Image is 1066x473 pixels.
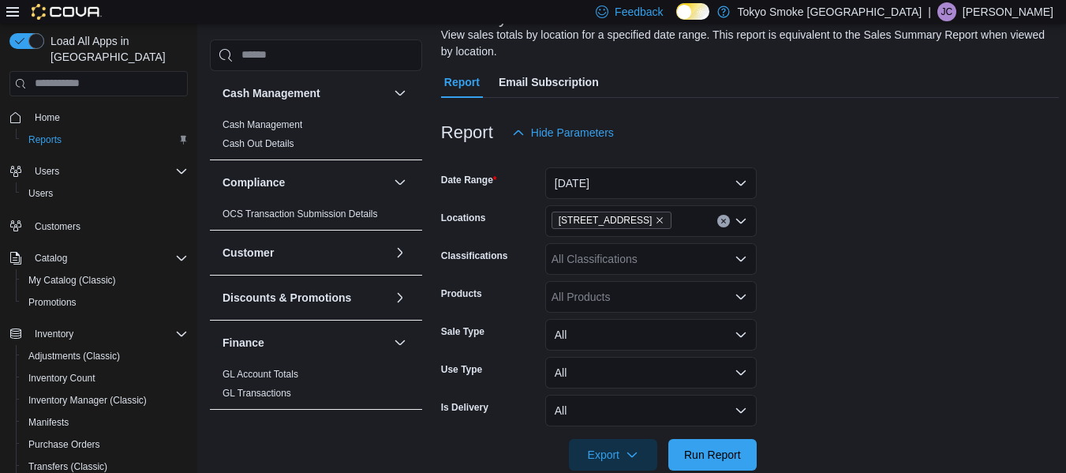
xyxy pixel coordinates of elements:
label: Date Range [441,174,497,186]
span: Hide Parameters [531,125,614,141]
button: Customer [391,243,410,262]
h3: Inventory [223,424,272,440]
span: Users [28,162,188,181]
button: Inventory [28,325,80,343]
a: Promotions [22,293,83,312]
span: Inventory Manager (Classic) [28,394,147,407]
button: Finance [391,333,410,352]
span: Customers [35,220,80,233]
button: Clear input [717,215,730,227]
p: Tokyo Smoke [GEOGRAPHIC_DATA] [738,2,922,21]
span: Export [578,439,648,471]
span: Purchase Orders [28,438,100,451]
button: Compliance [391,173,410,192]
a: Cash Management [223,119,302,130]
button: Catalog [28,249,73,268]
span: Cash Out Details [223,137,294,150]
button: Inventory [223,424,387,440]
span: Reports [22,130,188,149]
span: Users [28,187,53,200]
h3: Finance [223,335,264,351]
span: Home [28,107,188,127]
a: Users [22,184,59,203]
span: GL Account Totals [223,368,298,381]
button: Inventory [391,422,410,441]
label: Products [441,287,482,300]
a: Inventory Count [22,369,102,388]
p: [PERSON_NAME] [963,2,1053,21]
button: Discounts & Promotions [391,288,410,307]
a: Home [28,108,66,127]
label: Classifications [441,250,508,262]
span: Adjustments (Classic) [28,350,120,362]
span: Report [444,66,480,98]
button: Promotions [16,291,194,313]
button: Catalog [3,247,194,269]
button: Home [3,106,194,129]
a: My Catalog (Classic) [22,271,122,290]
span: Email Subscription [499,66,599,98]
span: Promotions [22,293,188,312]
span: JC [941,2,953,21]
a: OCS Transaction Submission Details [223,208,378,220]
label: Locations [441,212,486,224]
span: Adjustments (Classic) [22,347,188,366]
a: Purchase Orders [22,435,107,454]
button: Inventory Count [16,367,194,389]
h3: Cash Management [223,85,320,101]
span: Catalog [28,249,188,268]
div: View sales totals by location for a specified date range. This report is equivalent to the Sales ... [441,27,1051,60]
button: Compliance [223,175,387,190]
span: Customers [28,216,188,235]
span: Dark Mode [676,20,677,21]
span: Reports [28,133,62,146]
button: Inventory Manager (Classic) [16,389,194,411]
button: Finance [223,335,387,351]
button: Inventory [3,323,194,345]
button: Open list of options [735,215,747,227]
button: Cash Management [391,84,410,103]
a: Cash Out Details [223,138,294,149]
h3: Report [441,123,493,142]
span: Inventory Count [28,372,95,385]
button: Open list of options [735,291,747,303]
div: Cash Management [210,115,422,160]
span: Run Report [684,447,741,463]
span: Purchase Orders [22,435,188,454]
button: Users [16,182,194,205]
button: My Catalog (Classic) [16,269,194,291]
span: My Catalog (Classic) [28,274,116,287]
span: Catalog [35,252,67,265]
h3: Discounts & Promotions [223,290,351,306]
a: Customers [28,217,87,236]
button: Hide Parameters [506,117,620,148]
button: [DATE] [545,167,757,199]
h3: Customer [223,245,274,261]
button: Export [569,439,657,471]
img: Cova [32,4,102,20]
button: Reports [16,129,194,151]
button: All [545,395,757,426]
span: Feedback [615,4,663,20]
label: Sale Type [441,325,484,338]
div: Finance [210,365,422,409]
span: Inventory Manager (Classic) [22,391,188,410]
button: All [545,319,757,351]
button: All [545,357,757,389]
span: Transfers (Classic) [28,460,107,473]
a: GL Account Totals [223,369,298,380]
button: Customer [223,245,387,261]
p: | [928,2,931,21]
div: Compliance [210,205,422,230]
a: Reports [22,130,68,149]
div: Jordan Cooper [937,2,956,21]
a: Manifests [22,413,75,432]
button: Run Report [668,439,757,471]
button: Users [3,160,194,182]
button: Adjustments (Classic) [16,345,194,367]
button: Cash Management [223,85,387,101]
span: Users [22,184,188,203]
span: Manifests [22,413,188,432]
span: [STREET_ADDRESS] [559,212,653,228]
span: Cash Management [223,118,302,131]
